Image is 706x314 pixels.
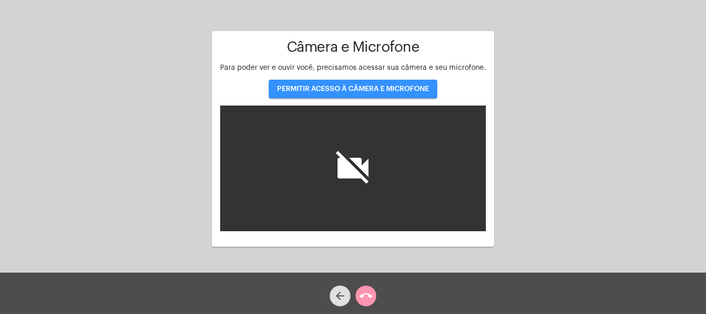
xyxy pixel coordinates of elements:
[332,147,374,189] i: videocam_off
[220,64,486,71] span: Para poder ver e ouvir você, precisamos acessar sua câmera e seu microfone.
[277,85,429,93] span: PERMITIR ACESSO À CÂMERA E MICROFONE
[269,80,437,98] button: PERMITIR ACESSO À CÂMERA E MICROFONE
[360,290,372,302] mat-icon: call_end
[220,39,486,55] h1: Câmera e Microfone
[334,290,346,302] mat-icon: arrow_back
